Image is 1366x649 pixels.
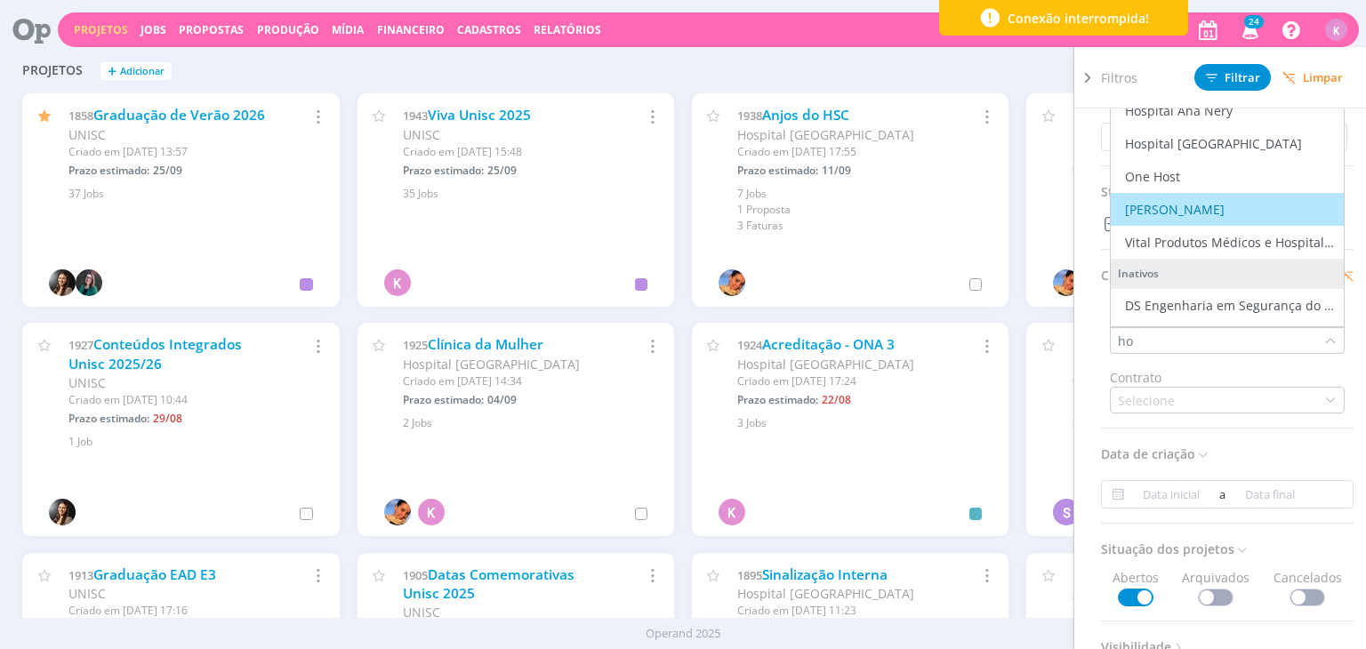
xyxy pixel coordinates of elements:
[384,269,411,296] div: K
[452,23,526,37] button: Cadastros
[822,392,851,407] span: 22/08
[326,23,369,37] button: Mídia
[68,374,106,391] span: UNISC
[428,106,531,124] a: Viva Unisc 2025
[403,604,440,621] span: UNISC
[403,186,653,202] div: 35 Jobs
[1271,65,1354,91] button: Limpar
[737,218,987,234] div: 3 Faturas
[1226,484,1313,505] input: Data final
[762,565,888,584] a: Sinalização Interna
[68,335,242,373] a: Conteúdos Integrados Unisc 2025/26
[1073,392,1153,407] span: Prazo estimado:
[1111,259,1344,289] div: Inativos
[93,106,265,124] a: Graduação de Verão 2026
[135,23,172,37] button: Jobs
[93,565,216,584] a: Graduação EAD E3
[428,335,543,354] a: Clínica da Mulher
[1125,233,1337,252] div: Vital Produtos Médicos e Hospitalares
[1073,373,1282,389] div: Criado em [DATE] 13:46
[737,186,987,202] div: 7 Jobs
[1125,296,1337,315] div: DS Engenharia em Segurança do Trabalho
[108,62,117,81] span: +
[1206,72,1260,84] span: Filtrar
[1073,356,1110,373] span: UNISC
[1101,264,1225,287] span: Cliente / Contrato
[737,415,987,431] div: 3 Jobs
[141,22,166,37] a: Jobs
[737,126,914,143] span: Hospital [GEOGRAPHIC_DATA]
[528,23,607,37] button: Relatórios
[1111,328,1324,353] input: Pesquisar
[1053,269,1080,296] img: L
[68,603,278,619] div: Criado em [DATE] 17:16
[403,144,613,160] div: Criado em [DATE] 15:48
[487,392,517,407] span: 04/09
[1101,68,1137,87] span: Filtros
[1101,538,1249,561] span: Situação dos projetos
[1282,71,1343,84] span: Limpar
[1053,499,1080,525] div: S
[403,565,575,604] a: Datas Comemorativas Unisc 2025
[1125,200,1225,219] div: [PERSON_NAME]
[1110,368,1345,387] div: Contrato
[1073,337,1097,353] span: 1920
[822,163,851,178] span: 11/09
[1244,15,1264,28] span: 24
[68,163,149,178] span: Prazo estimado:
[762,106,849,124] a: Anjos do HSC
[68,411,149,426] span: Prazo estimado:
[1101,123,1347,151] input: Busca
[68,144,278,160] div: Criado em [DATE] 13:57
[372,23,450,37] button: Financeiro
[1073,108,1097,124] span: 1937
[403,163,484,178] span: Prazo estimado:
[1073,204,1322,220] div: 18 Jobs
[1125,134,1302,153] div: Hospital [GEOGRAPHIC_DATA]
[762,335,895,354] a: Acreditação - ONA 3
[100,62,172,81] button: +Adicionar
[737,373,947,389] div: Criado em [DATE] 17:24
[737,392,818,407] span: Prazo estimado:
[1274,568,1342,606] span: Cancelados
[68,337,93,353] span: 1927
[457,22,521,37] span: Cadastros
[1073,567,1097,583] span: 1857
[384,499,411,525] img: L
[1073,106,1271,144] a: Stricto Sensu - Mestrado e Doutorado 25/26
[377,22,445,37] a: Financeiro
[1113,568,1159,606] span: Abertos
[737,202,987,218] div: 1 Proposta
[1073,604,1249,621] span: Hospital [GEOGRAPHIC_DATA]
[49,269,76,296] img: B
[74,22,128,37] a: Projetos
[1215,484,1226,505] span: a
[1073,145,1110,162] span: UNISC
[68,585,106,602] span: UNISC
[68,186,318,202] div: 37 Jobs
[737,585,914,602] span: Hospital [GEOGRAPHIC_DATA]
[1194,64,1271,91] button: Filtrar
[120,66,165,77] span: Adicionar
[1129,484,1215,505] input: Data inicial
[173,23,249,37] button: Propostas
[68,126,106,143] span: UNISC
[1073,415,1322,431] div: 2 Jobs
[68,567,93,583] span: 1913
[719,269,745,296] img: L
[1073,163,1282,179] div: Criado em [DATE] 11:18
[1101,180,1155,204] span: Status
[153,163,182,178] span: 25/09
[534,22,601,37] a: Relatórios
[1125,101,1233,120] div: Hospital Ana Nery
[1111,391,1178,410] div: Selecione
[737,337,762,353] span: 1924
[737,144,947,160] div: Criado em [DATE] 17:55
[68,434,318,450] div: 1 Job
[1101,443,1210,466] span: Data de criação
[403,373,613,389] div: Criado em [DATE] 14:34
[257,22,319,37] a: Produção
[1073,565,1257,604] a: Campanha Institucional 2025
[1325,19,1347,41] div: K
[68,23,133,37] button: Projetos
